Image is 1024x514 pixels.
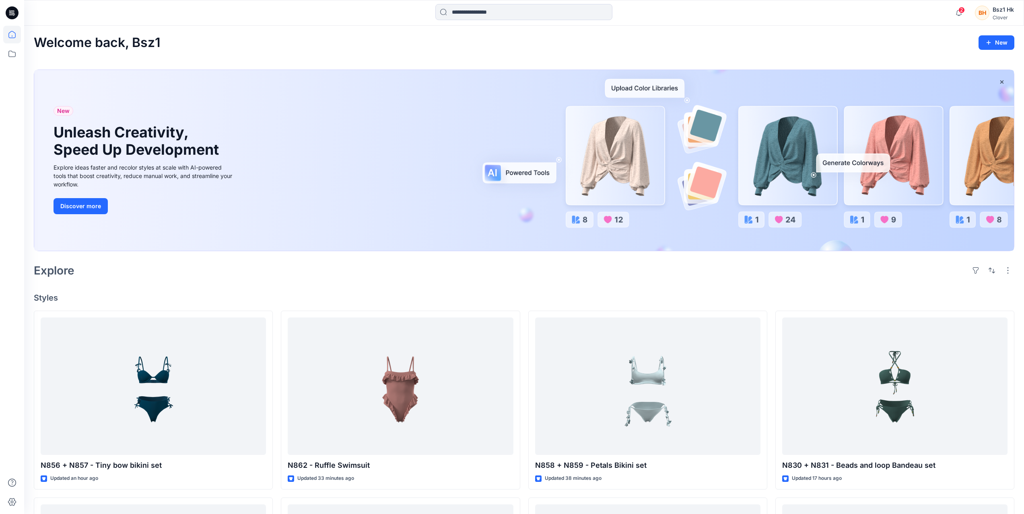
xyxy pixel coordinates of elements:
div: Explore ideas faster and recolor styles at scale with AI-powered tools that boost creativity, red... [54,163,235,188]
p: Updated an hour ago [50,474,98,483]
span: New [57,106,70,116]
button: Discover more [54,198,108,214]
a: N830 + N831 - Beads and loop Bandeau set [782,317,1008,455]
h2: Explore [34,264,74,277]
p: N858 + N859 - Petals Bikini set [535,460,760,471]
h4: Styles [34,293,1014,303]
button: New [979,35,1014,50]
div: Clover [993,14,1014,20]
p: Updated 17 hours ago [792,474,842,483]
p: Updated 33 minutes ago [297,474,354,483]
h1: Unleash Creativity, Speed Up Development [54,124,223,158]
a: N862 - Ruffle Swimsuit [288,317,513,455]
div: BH [975,6,989,20]
p: N862 - Ruffle Swimsuit [288,460,513,471]
p: Updated 38 minutes ago [545,474,602,483]
h2: Welcome back, Bsz1 [34,35,161,50]
p: N856 + N857 - Tiny bow bikini set [41,460,266,471]
a: N856 + N857 - Tiny bow bikini set [41,317,266,455]
a: N858 + N859 - Petals Bikini set [535,317,760,455]
p: N830 + N831 - Beads and loop Bandeau set [782,460,1008,471]
a: Discover more [54,198,235,214]
span: 2 [958,7,965,13]
div: Bsz1 Hk [993,5,1014,14]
